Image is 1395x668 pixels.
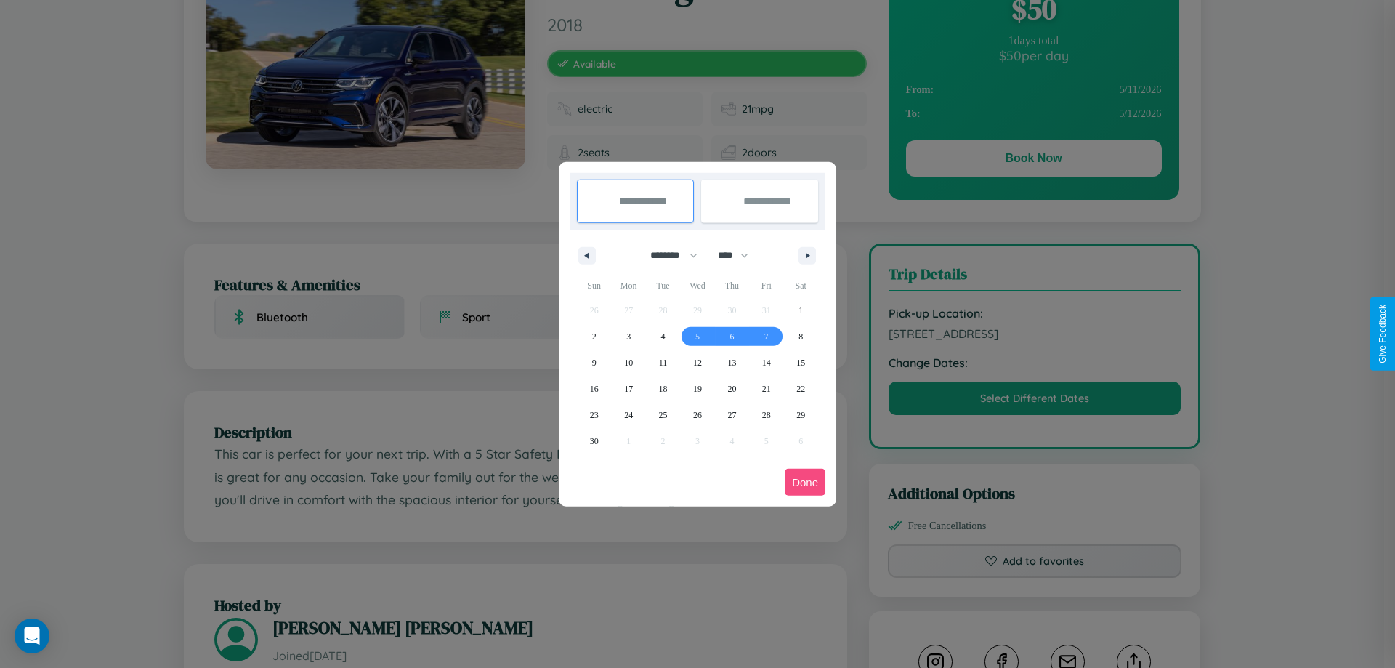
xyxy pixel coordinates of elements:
[611,376,645,402] button: 17
[646,350,680,376] button: 11
[749,376,783,402] button: 21
[577,323,611,350] button: 2
[680,402,714,428] button: 26
[577,376,611,402] button: 16
[715,376,749,402] button: 20
[577,402,611,428] button: 23
[796,402,805,428] span: 29
[784,350,818,376] button: 15
[646,402,680,428] button: 25
[680,274,714,297] span: Wed
[611,323,645,350] button: 3
[693,402,702,428] span: 26
[590,376,599,402] span: 16
[695,323,700,350] span: 5
[727,376,736,402] span: 20
[715,402,749,428] button: 27
[577,428,611,454] button: 30
[611,402,645,428] button: 24
[611,350,645,376] button: 10
[659,402,668,428] span: 25
[729,323,734,350] span: 6
[762,350,771,376] span: 14
[727,350,736,376] span: 13
[796,350,805,376] span: 15
[784,297,818,323] button: 1
[624,350,633,376] span: 10
[749,402,783,428] button: 28
[715,323,749,350] button: 6
[680,323,714,350] button: 5
[624,402,633,428] span: 24
[762,402,771,428] span: 28
[646,274,680,297] span: Tue
[577,350,611,376] button: 9
[624,376,633,402] span: 17
[592,350,597,376] span: 9
[784,274,818,297] span: Sat
[785,469,825,496] button: Done
[646,323,680,350] button: 4
[798,323,803,350] span: 8
[796,376,805,402] span: 22
[592,323,597,350] span: 2
[661,323,666,350] span: 4
[626,323,631,350] span: 3
[659,376,668,402] span: 18
[693,350,702,376] span: 12
[659,350,668,376] span: 11
[727,402,736,428] span: 27
[1378,305,1388,363] div: Give Feedback
[798,297,803,323] span: 1
[611,274,645,297] span: Mon
[784,323,818,350] button: 8
[590,428,599,454] span: 30
[680,350,714,376] button: 12
[784,376,818,402] button: 22
[680,376,714,402] button: 19
[15,619,49,653] div: Open Intercom Messenger
[749,350,783,376] button: 14
[715,350,749,376] button: 13
[693,376,702,402] span: 19
[749,323,783,350] button: 7
[590,402,599,428] span: 23
[577,274,611,297] span: Sun
[762,376,771,402] span: 21
[764,323,769,350] span: 7
[784,402,818,428] button: 29
[646,376,680,402] button: 18
[715,274,749,297] span: Thu
[749,274,783,297] span: Fri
